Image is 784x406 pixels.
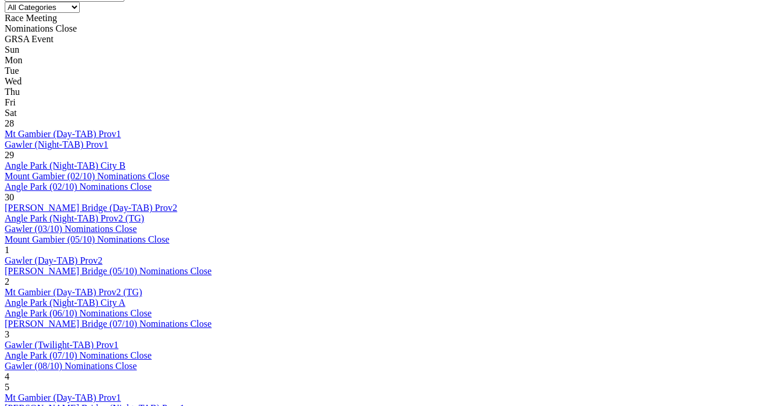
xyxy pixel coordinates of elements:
[5,319,212,329] a: [PERSON_NAME] Bridge (07/10) Nominations Close
[5,97,779,108] div: Fri
[5,161,125,170] a: Angle Park (Night-TAB) City B
[5,266,212,276] a: [PERSON_NAME] Bridge (05/10) Nominations Close
[5,277,9,286] span: 2
[5,329,9,339] span: 3
[5,171,169,181] a: Mount Gambier (02/10) Nominations Close
[5,255,103,265] a: Gawler (Day-TAB) Prov2
[5,298,125,308] a: Angle Park (Night-TAB) City A
[5,87,779,97] div: Thu
[5,224,137,234] a: Gawler (03/10) Nominations Close
[5,139,108,149] a: Gawler (Night-TAB) Prov1
[5,361,137,371] a: Gawler (08/10) Nominations Close
[5,245,9,255] span: 1
[5,108,779,118] div: Sat
[5,213,144,223] a: Angle Park (Night-TAB) Prov2 (TG)
[5,393,121,402] a: Mt Gambier (Day-TAB) Prov1
[5,34,779,45] div: GRSA Event
[5,203,177,213] a: [PERSON_NAME] Bridge (Day-TAB) Prov2
[5,371,9,381] span: 4
[5,340,118,350] a: Gawler (Twilight-TAB) Prov1
[5,192,14,202] span: 30
[5,382,9,392] span: 5
[5,118,14,128] span: 28
[5,45,779,55] div: Sun
[5,55,779,66] div: Mon
[5,234,169,244] a: Mount Gambier (05/10) Nominations Close
[5,23,779,34] div: Nominations Close
[5,182,152,192] a: Angle Park (02/10) Nominations Close
[5,287,142,297] a: Mt Gambier (Day-TAB) Prov2 (TG)
[5,66,779,76] div: Tue
[5,308,152,318] a: Angle Park (06/10) Nominations Close
[5,150,14,160] span: 29
[5,13,779,23] div: Race Meeting
[5,350,152,360] a: Angle Park (07/10) Nominations Close
[5,129,121,139] a: Mt Gambier (Day-TAB) Prov1
[5,76,779,87] div: Wed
